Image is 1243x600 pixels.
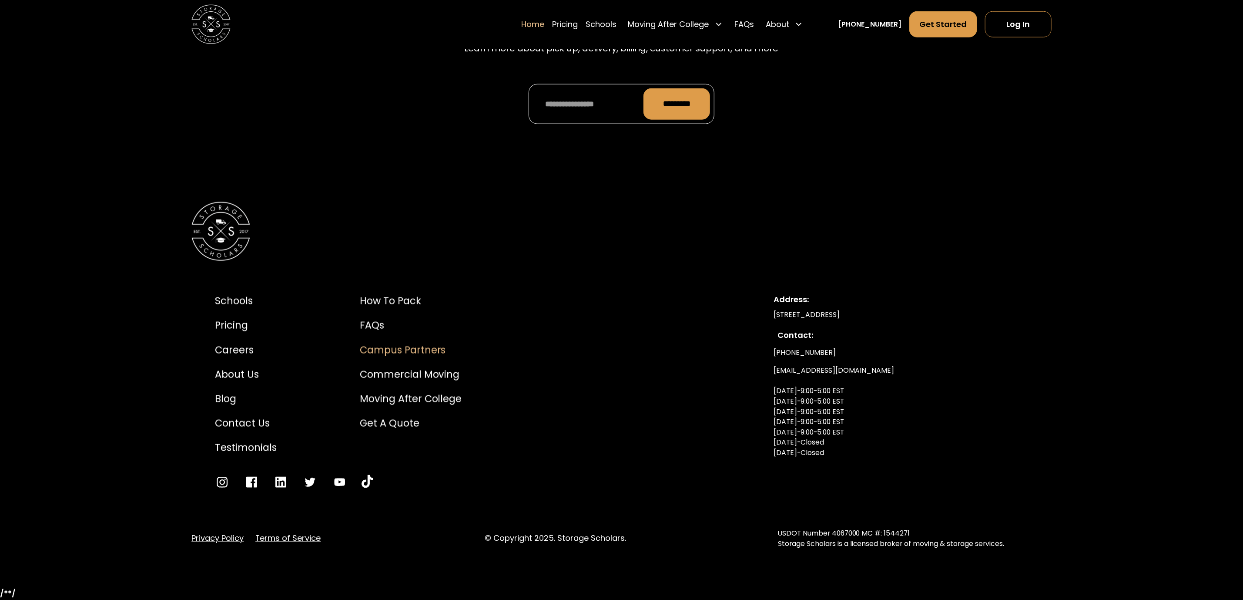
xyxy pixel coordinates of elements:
a: Get Started [909,11,977,37]
div: Moving After College [624,11,727,38]
a: Home [521,11,544,38]
a: [PHONE_NUMBER] [838,19,901,30]
a: Testimonials [215,441,277,455]
a: Schools [215,294,277,309]
div: Address: [774,294,1028,306]
img: Storage Scholars Logomark. [191,202,250,261]
a: Go to Twitter [303,475,318,490]
a: [PHONE_NUMBER] [774,344,836,362]
a: Get a Quote [360,416,462,431]
div: © Copyright 2025. Storage Scholars. [485,533,758,545]
div: About [762,11,807,38]
a: Log In [985,11,1052,37]
a: FAQs [734,11,754,38]
a: Go to Facebook [245,475,259,490]
a: home [191,5,231,44]
div: Contact: [777,330,1024,341]
a: Terms of Service [255,533,321,545]
div: [STREET_ADDRESS] [774,310,1028,320]
div: Moving After College [628,19,709,30]
a: Campus Partners [360,343,462,358]
div: About [766,19,789,30]
a: How to Pack [360,294,462,309]
a: Go to LinkedIn [274,475,288,490]
a: Contact Us [215,416,277,431]
a: Moving After College [360,392,462,407]
a: Go to YouTube [362,475,373,490]
div: USDOT Number 4067000 MC #: 1544271 Storage Scholars is a licensed broker of moving & storage serv... [778,529,1052,549]
a: Pricing [552,11,578,38]
a: Go to Instagram [215,475,230,490]
a: Privacy Policy [191,533,244,545]
img: Storage Scholars main logo [191,5,231,44]
a: Pricing [215,318,277,333]
form: Promo Form [529,84,714,124]
a: Commercial Moving [360,367,462,382]
a: Careers [215,343,277,358]
a: Blog [215,392,277,407]
a: Schools [586,11,616,38]
a: Go to YouTube [332,475,347,490]
a: FAQs [360,318,462,333]
a: About Us [215,367,277,382]
a: [EMAIL_ADDRESS][DOMAIN_NAME][DATE]-9:00-5:00 EST[DATE]-9:00-5:00 EST[DATE]-9:00-5:00 EST[DATE]-9:... [774,361,894,482]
